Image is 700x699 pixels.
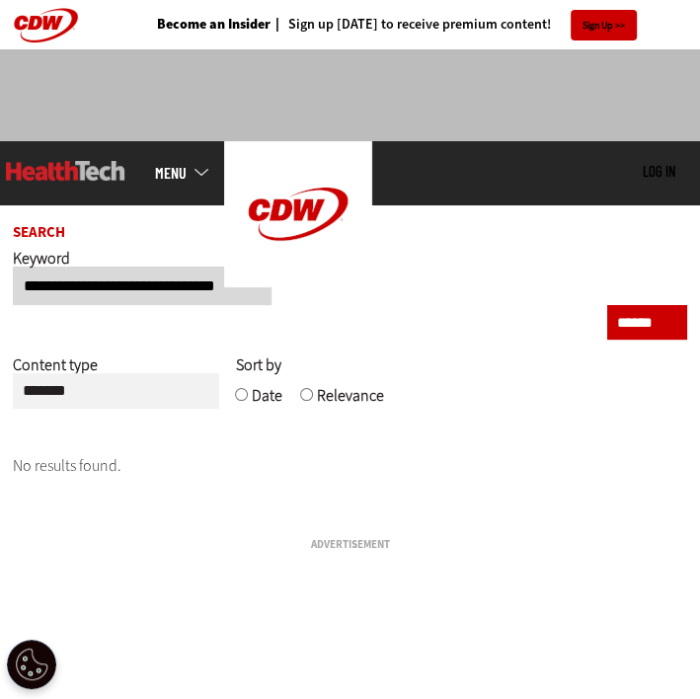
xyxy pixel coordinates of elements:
span: Sort by [235,354,280,375]
p: No results found. [13,453,686,479]
a: Become an Insider [157,18,271,32]
a: Sign Up [571,10,637,40]
a: CDW [224,272,372,292]
img: Home [224,141,372,287]
img: Home [6,161,125,181]
div: Cookie Settings [7,640,56,689]
button: Open Preferences [7,640,56,689]
div: User menu [643,163,675,182]
a: Sign up [DATE] to receive premium content! [271,18,551,32]
a: mobile-menu [155,165,224,181]
label: Content type [13,354,98,390]
label: Relevance [316,385,383,421]
h3: Advertisement [20,539,680,550]
a: Log in [643,162,675,180]
label: Date [251,385,281,421]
